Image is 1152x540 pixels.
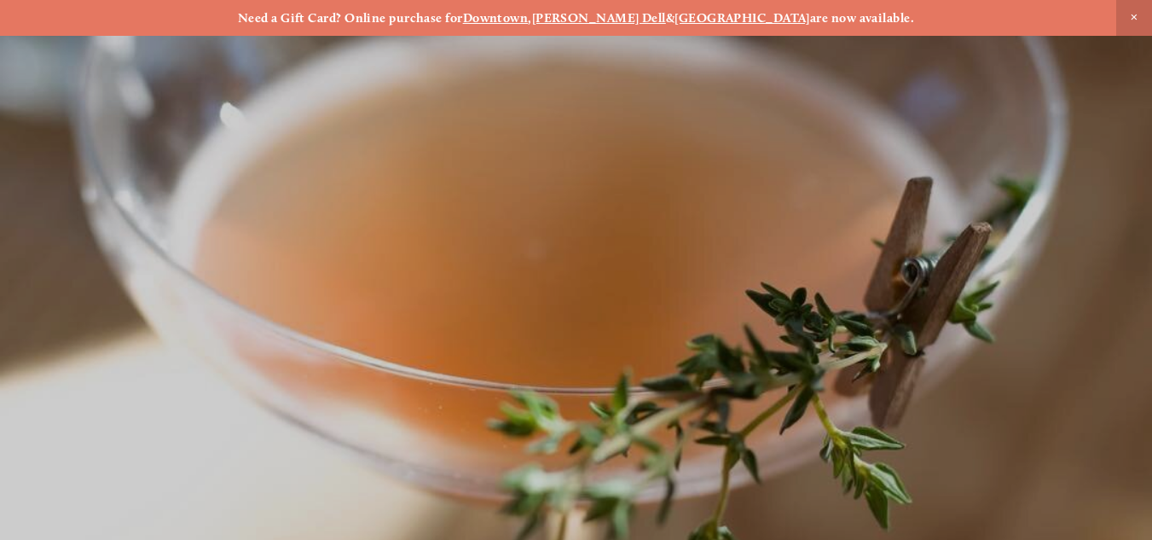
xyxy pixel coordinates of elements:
strong: Need a Gift Card? Online purchase for [238,10,463,26]
a: Downtown [463,10,529,26]
a: [PERSON_NAME] Dell [532,10,666,26]
strong: , [528,10,531,26]
strong: & [666,10,674,26]
a: [GEOGRAPHIC_DATA] [674,10,810,26]
strong: are now available. [810,10,914,26]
